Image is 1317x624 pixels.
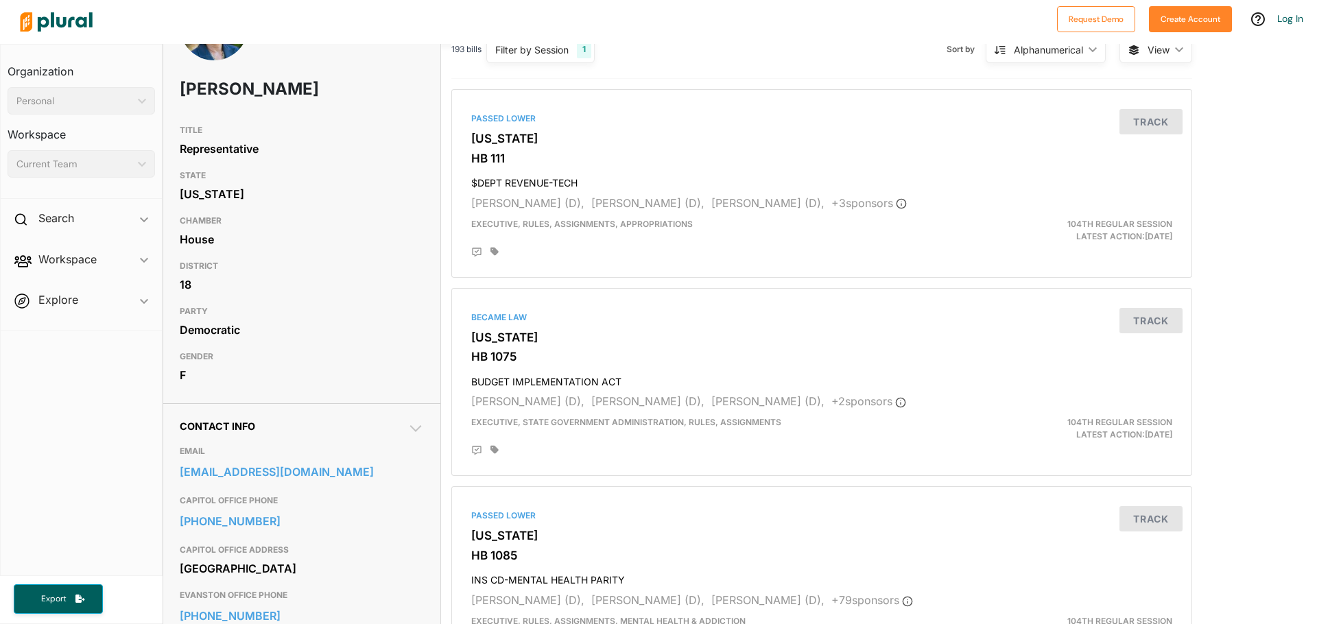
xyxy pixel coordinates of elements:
div: [US_STATE] [180,184,424,204]
span: 104th Regular Session [1067,417,1172,427]
div: [GEOGRAPHIC_DATA] [180,558,424,579]
h3: HB 1085 [471,549,1172,562]
h3: PARTY [180,303,424,320]
span: [PERSON_NAME] (D), [591,394,704,408]
button: Export [14,584,103,614]
h1: [PERSON_NAME] [180,69,326,110]
span: Executive, State Government Administration, Rules, Assignments [471,417,781,427]
div: Alphanumerical [1014,43,1083,57]
div: Add Position Statement [471,445,482,456]
span: [PERSON_NAME] (D), [471,593,584,607]
span: + 79 sponsor s [831,593,913,607]
div: Current Team [16,157,132,171]
div: Add tags [490,445,499,455]
h3: [US_STATE] [471,331,1172,344]
div: Democratic [180,320,424,340]
span: [PERSON_NAME] (D), [711,394,824,408]
h3: HB 1075 [471,350,1172,363]
span: [PERSON_NAME] (D), [711,593,824,607]
div: Passed Lower [471,112,1172,125]
h3: STATE [180,167,424,184]
div: Latest Action: [DATE] [942,416,1183,441]
button: Track [1119,109,1183,134]
div: Add tags [490,247,499,256]
h3: EVANSTON OFFICE PHONE [180,587,424,603]
div: F [180,365,424,385]
div: 1 [577,40,591,58]
button: Create Account [1149,6,1232,32]
span: [PERSON_NAME] (D), [591,593,704,607]
span: [PERSON_NAME] (D), [471,196,584,210]
span: Contact Info [180,420,255,432]
h3: HB 111 [471,152,1172,165]
h3: [US_STATE] [471,132,1172,145]
div: Personal [16,94,132,108]
h3: CHAMBER [180,213,424,229]
div: House [180,229,424,250]
h3: GENDER [180,348,424,365]
h3: Organization [8,51,155,82]
div: Passed Lower [471,509,1172,522]
span: Sort by [947,43,986,56]
button: Track [1119,308,1183,333]
div: Representative [180,139,424,159]
div: Filter by Session [495,43,569,57]
button: Track [1119,506,1183,531]
h4: INS CD-MENTAL HEALTH PARITY [471,568,1172,586]
div: 18 [180,274,424,295]
h3: CAPITOL OFFICE PHONE [180,492,424,509]
a: Request Demo [1057,11,1135,25]
h3: DISTRICT [180,258,424,274]
span: Export [32,593,75,605]
div: Latest Action: [DATE] [942,218,1183,243]
h3: CAPITOL OFFICE ADDRESS [180,542,424,558]
div: Add Position Statement [471,247,482,258]
h4: $DEPT REVENUE-TECH [471,171,1172,189]
span: [PERSON_NAME] (D), [711,196,824,210]
span: [PERSON_NAME] (D), [591,196,704,210]
h3: Workspace [8,115,155,145]
span: + 2 sponsor s [831,394,906,408]
h3: EMAIL [180,443,424,459]
h3: [US_STATE] [471,529,1172,542]
a: [PHONE_NUMBER] [180,511,424,531]
h2: Search [38,211,74,226]
a: [EMAIL_ADDRESS][DOMAIN_NAME] [180,461,424,482]
span: 193 bills [451,43,482,56]
h4: BUDGET IMPLEMENTATION ACT [471,370,1172,388]
span: Executive, Rules, Assignments, Appropriations [471,219,693,229]
span: + 3 sponsor s [831,196,907,210]
span: View [1148,43,1170,57]
span: 104th Regular Session [1067,219,1172,229]
span: [PERSON_NAME] (D), [471,394,584,408]
a: Log In [1277,12,1303,25]
button: Request Demo [1057,6,1135,32]
a: Create Account [1149,11,1232,25]
div: Became Law [471,311,1172,324]
h3: TITLE [180,122,424,139]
